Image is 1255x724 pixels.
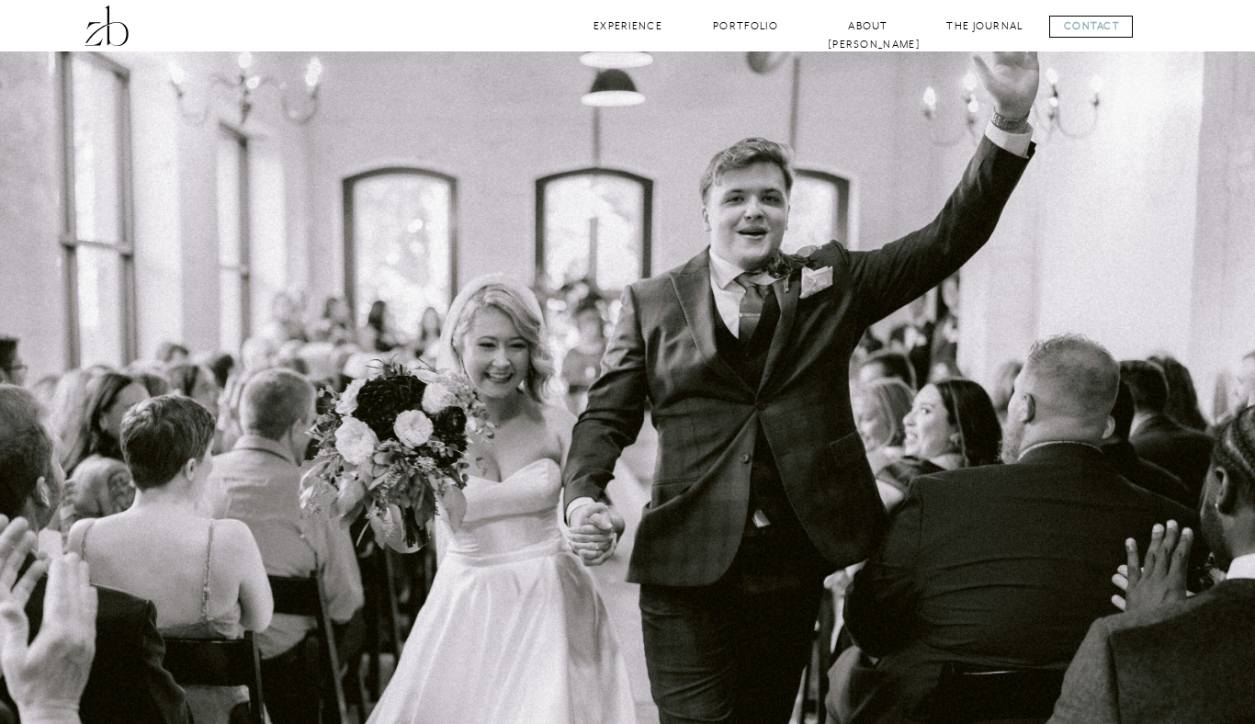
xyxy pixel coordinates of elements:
a: Experience [591,17,665,35]
a: The Journal [945,17,1024,35]
a: About [PERSON_NAME] [828,17,909,35]
a: Portfolio [708,17,783,35]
